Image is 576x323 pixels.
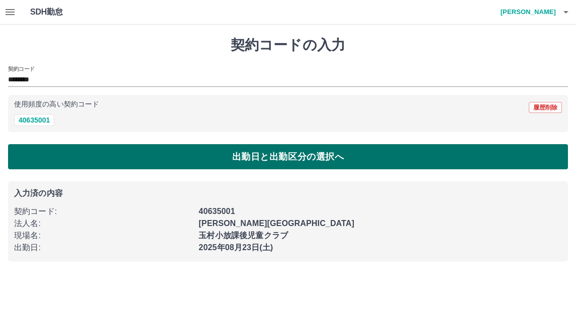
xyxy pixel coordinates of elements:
[199,231,288,240] b: 玉村小放課後児童クラブ
[529,102,562,113] button: 履歴削除
[199,219,354,228] b: [PERSON_NAME][GEOGRAPHIC_DATA]
[8,144,568,169] button: 出勤日と出勤区分の選択へ
[14,101,99,108] p: 使用頻度の高い契約コード
[14,242,193,254] p: 出勤日 :
[14,205,193,218] p: 契約コード :
[14,189,562,197] p: 入力済の内容
[14,218,193,230] p: 法人名 :
[14,230,193,242] p: 現場名 :
[199,243,273,252] b: 2025年08月23日(土)
[199,207,235,216] b: 40635001
[8,37,568,54] h1: 契約コードの入力
[14,114,54,126] button: 40635001
[8,65,35,73] h2: 契約コード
